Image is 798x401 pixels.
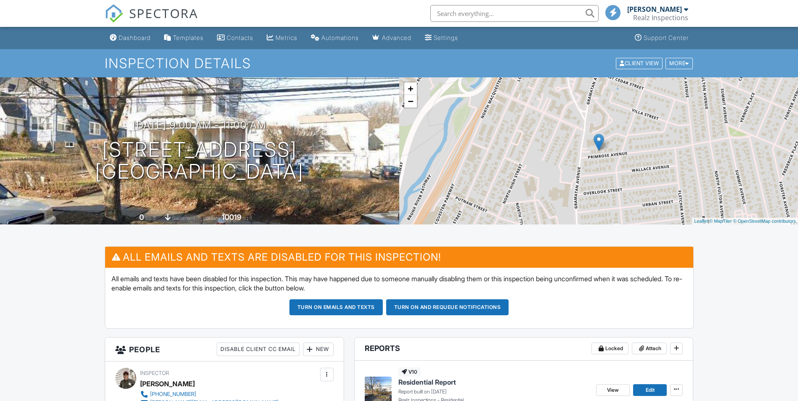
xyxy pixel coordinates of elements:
input: Search everything... [430,5,599,22]
span: Lot Size [203,215,220,221]
a: © OpenStreetMap contributors [733,219,796,224]
a: Dashboard [106,30,154,46]
a: Metrics [263,30,301,46]
a: SPECTORA [105,11,198,29]
h1: [STREET_ADDRESS] [GEOGRAPHIC_DATA] [95,139,304,183]
button: Turn on and Requeue Notifications [386,299,509,315]
a: Zoom out [404,95,417,108]
div: Realz Inspections [633,13,688,22]
div: More [665,58,693,69]
div: [PERSON_NAME] [627,5,682,13]
h3: People [105,338,344,361]
button: Turn on emails and texts [289,299,383,315]
div: 10019 [222,213,241,222]
span: sq. ft. [145,215,157,221]
span: basement [172,215,195,221]
a: Support Center [631,30,692,46]
span: sq.ft. [243,215,253,221]
div: New [303,343,334,356]
h1: Inspection Details [105,56,694,71]
a: Client View [615,60,665,66]
a: Zoom in [404,82,417,95]
a: Contacts [214,30,257,46]
div: [PERSON_NAME] [140,377,195,390]
div: Contacts [227,34,253,41]
span: SPECTORA [129,4,198,22]
a: Automations (Basic) [308,30,362,46]
div: Client View [616,58,663,69]
h3: All emails and texts are disabled for this inspection! [105,247,693,267]
div: Advanced [382,34,411,41]
div: Automations [321,34,359,41]
p: All emails and texts have been disabled for this inspection. This may have happened due to someon... [111,274,687,293]
div: Settings [434,34,458,41]
a: Templates [161,30,207,46]
div: | [692,218,798,225]
a: Settings [422,30,461,46]
div: 0 [139,213,144,222]
div: [PHONE_NUMBER] [150,391,196,398]
div: Disable Client CC Email [217,343,300,356]
a: © MapTiler [709,219,732,224]
h3: [DATE] 9:00 am - 11:00 am [133,119,266,131]
div: Templates [173,34,204,41]
div: Dashboard [119,34,151,41]
div: Metrics [276,34,297,41]
img: The Best Home Inspection Software - Spectora [105,4,123,23]
a: Leaflet [694,219,708,224]
div: Support Center [644,34,689,41]
a: Advanced [369,30,415,46]
span: Inspector [140,370,169,376]
a: [PHONE_NUMBER] [140,390,278,398]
